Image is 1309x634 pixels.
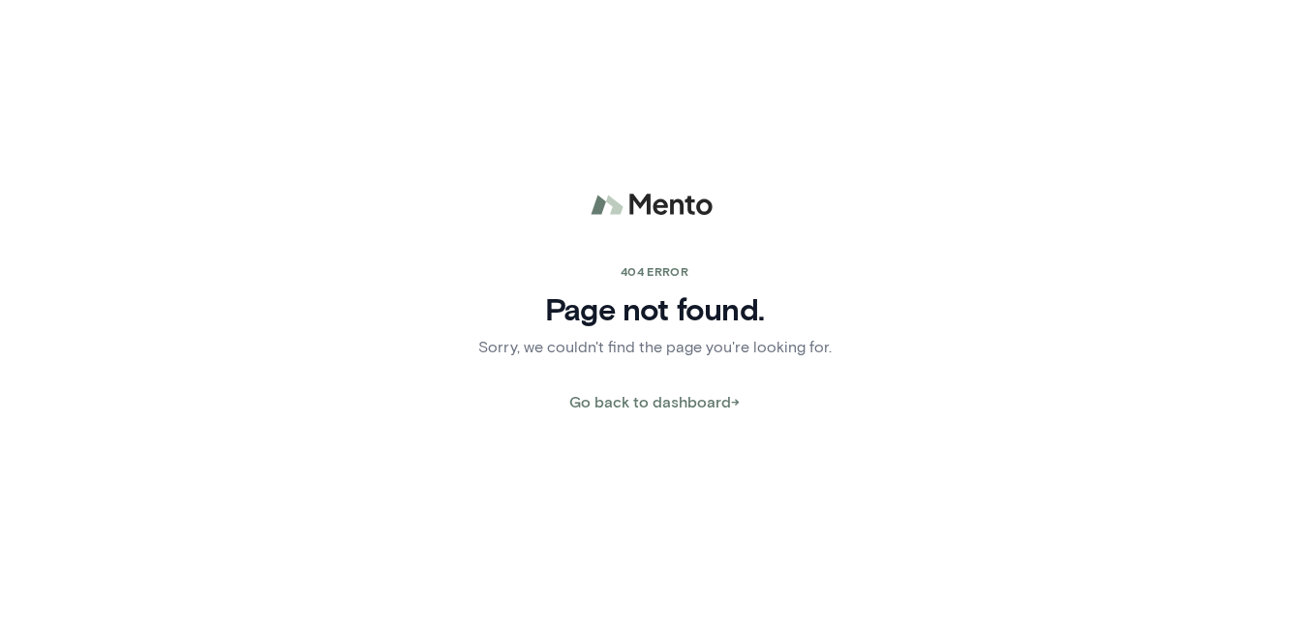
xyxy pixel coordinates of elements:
p: Sorry, we couldn't find the page you're looking for. [478,336,832,359]
span: → [731,390,740,413]
button: Go back to dashboard [559,382,750,421]
h4: Page not found. [478,290,832,327]
span: 404 error [621,264,688,278]
img: logo [567,182,742,228]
